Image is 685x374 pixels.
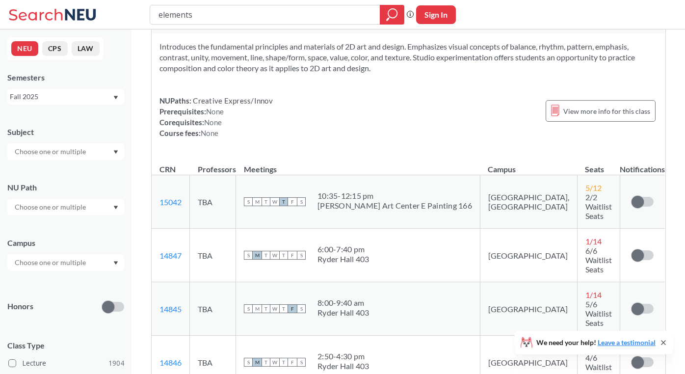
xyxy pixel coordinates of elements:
[7,199,124,215] div: Dropdown arrow
[253,304,262,313] span: M
[262,197,270,206] span: T
[159,41,658,74] section: Introduces the fundamental principles and materials of 2D art and design. Emphasizes visual conce...
[11,41,38,56] button: NEU
[108,358,124,369] span: 1904
[7,72,124,83] div: Semesters
[190,154,236,175] th: Professors
[536,339,656,346] span: We need your help!
[113,206,118,210] svg: Dropdown arrow
[317,244,369,254] div: 6:00 - 7:40 pm
[7,127,124,137] div: Subject
[159,197,182,207] a: 15042
[297,304,306,313] span: S
[577,154,620,175] th: Seats
[206,107,224,116] span: None
[113,261,118,265] svg: Dropdown arrow
[191,96,273,105] span: Creative Express/Innov
[7,143,124,160] div: Dropdown arrow
[585,192,612,220] span: 2/2 Waitlist Seats
[10,91,112,102] div: Fall 2025
[288,197,297,206] span: F
[158,6,373,23] input: Class, professor, course number, "phrase"
[159,304,182,314] a: 14845
[270,358,279,367] span: W
[262,304,270,313] span: T
[297,197,306,206] span: S
[279,197,288,206] span: T
[262,251,270,260] span: T
[253,358,262,367] span: M
[585,237,602,246] span: 1 / 14
[7,238,124,248] div: Campus
[585,299,612,327] span: 5/6 Waitlist Seats
[10,146,92,158] input: Choose one or multiple
[7,89,124,105] div: Fall 2025Dropdown arrow
[317,201,472,211] div: [PERSON_NAME] Art Center E Painting 166
[42,41,68,56] button: CPS
[253,251,262,260] span: M
[598,338,656,347] a: Leave a testimonial
[190,175,236,229] td: TBA
[288,304,297,313] span: F
[380,5,404,25] div: magnifying glass
[270,197,279,206] span: W
[585,246,612,274] span: 6/6 Waitlist Seats
[480,282,577,336] td: [GEOGRAPHIC_DATA]
[72,41,100,56] button: LAW
[113,96,118,100] svg: Dropdown arrow
[204,118,222,127] span: None
[288,358,297,367] span: F
[480,175,577,229] td: [GEOGRAPHIC_DATA], [GEOGRAPHIC_DATA]
[270,304,279,313] span: W
[317,308,369,318] div: Ryder Hall 403
[563,105,650,117] span: View more info for this class
[585,290,602,299] span: 1 / 14
[270,251,279,260] span: W
[480,154,577,175] th: Campus
[480,229,577,282] td: [GEOGRAPHIC_DATA]
[7,254,124,271] div: Dropdown arrow
[159,251,182,260] a: 14847
[7,182,124,193] div: NU Path
[190,229,236,282] td: TBA
[244,251,253,260] span: S
[113,150,118,154] svg: Dropdown arrow
[244,358,253,367] span: S
[159,95,273,138] div: NUPaths: Prerequisites: Corequisites: Course fees:
[279,251,288,260] span: T
[236,154,480,175] th: Meetings
[317,191,472,201] div: 10:35 - 12:15 pm
[159,358,182,367] a: 14846
[297,358,306,367] span: S
[262,358,270,367] span: T
[279,304,288,313] span: T
[201,129,218,137] span: None
[317,298,369,308] div: 8:00 - 9:40 am
[8,357,124,370] label: Lecture
[620,154,665,175] th: Notifications
[159,164,176,175] div: CRN
[585,183,602,192] span: 5 / 12
[279,358,288,367] span: T
[386,8,398,22] svg: magnifying glass
[317,351,369,361] div: 2:50 - 4:30 pm
[10,201,92,213] input: Choose one or multiple
[10,257,92,268] input: Choose one or multiple
[416,5,456,24] button: Sign In
[190,282,236,336] td: TBA
[7,301,33,312] p: Honors
[7,340,124,351] span: Class Type
[244,197,253,206] span: S
[253,197,262,206] span: M
[297,251,306,260] span: S
[317,361,369,371] div: Ryder Hall 403
[317,254,369,264] div: Ryder Hall 403
[244,304,253,313] span: S
[288,251,297,260] span: F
